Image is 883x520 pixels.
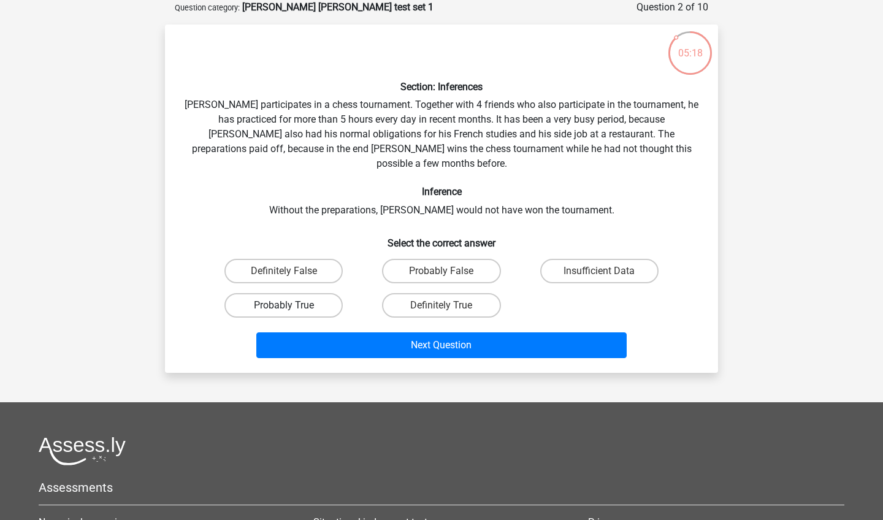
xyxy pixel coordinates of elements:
[185,81,698,93] h6: Section: Inferences
[224,293,343,318] label: Probably True
[170,34,713,363] div: [PERSON_NAME] participates in a chess tournament. Together with 4 friends who also participate in...
[667,30,713,61] div: 05:18
[540,259,659,283] label: Insufficient Data
[185,227,698,249] h6: Select the correct answer
[256,332,627,358] button: Next Question
[39,437,126,465] img: Assessly logo
[175,3,240,12] small: Question category:
[39,480,844,495] h5: Assessments
[242,1,434,13] strong: [PERSON_NAME] [PERSON_NAME] test set 1
[224,259,343,283] label: Definitely False
[185,186,698,197] h6: Inference
[382,293,500,318] label: Definitely True
[382,259,500,283] label: Probably False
